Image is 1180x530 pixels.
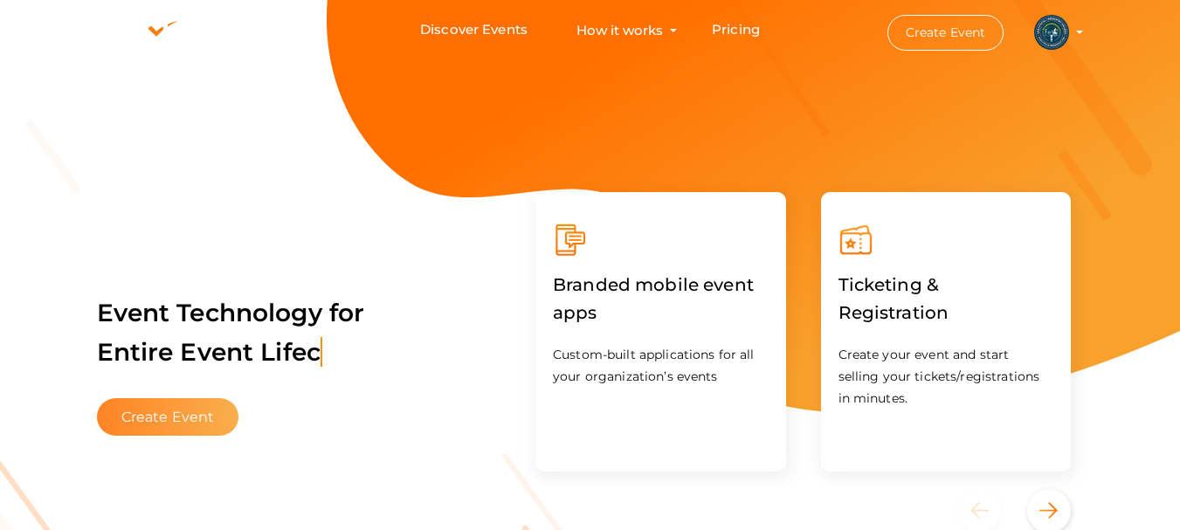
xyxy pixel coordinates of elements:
[838,344,1054,410] p: Create your event and start selling your tickets/registrations in minutes.
[1034,15,1069,50] img: ACg8ocLMPjhEj4PUrte48fQ4gBJEW5RSihoQmwKt4ipiBJBq8ElclMI=s100
[97,272,365,394] label: Event Technology for
[553,306,769,322] a: Branded mobile event apps
[838,306,1054,322] a: Ticketing & Registration
[571,14,668,46] button: How it works
[97,398,239,436] button: Create Event
[553,344,769,388] p: Custom-built applications for all your organization’s events
[420,14,528,46] a: Discover Events
[887,15,1004,51] button: Create Event
[838,258,1054,340] label: Ticketing & Registration
[97,337,323,367] span: Entire Event Lifec
[712,14,760,46] a: Pricing
[553,258,769,340] label: Branded mobile event apps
